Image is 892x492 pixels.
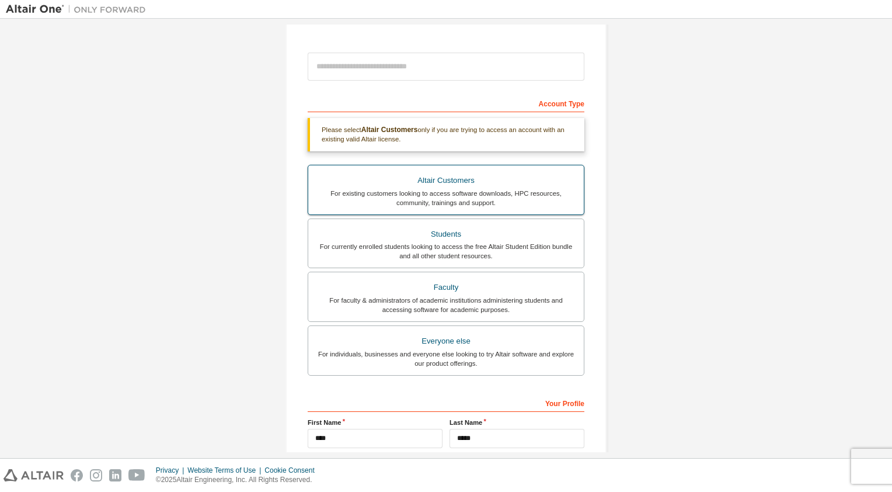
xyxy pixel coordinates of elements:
[315,172,577,189] div: Altair Customers
[90,469,102,481] img: instagram.svg
[315,333,577,349] div: Everyone else
[308,93,584,112] div: Account Type
[315,189,577,207] div: For existing customers looking to access software downloads, HPC resources, community, trainings ...
[156,475,322,485] p: © 2025 Altair Engineering, Inc. All Rights Reserved.
[156,466,187,475] div: Privacy
[315,242,577,261] div: For currently enrolled students looking to access the free Altair Student Edition bundle and all ...
[315,296,577,314] div: For faculty & administrators of academic institutions administering students and accessing softwa...
[308,418,442,427] label: First Name
[6,4,152,15] img: Altair One
[109,469,121,481] img: linkedin.svg
[4,469,64,481] img: altair_logo.svg
[308,393,584,412] div: Your Profile
[128,469,145,481] img: youtube.svg
[71,469,83,481] img: facebook.svg
[264,466,321,475] div: Cookie Consent
[315,279,577,296] div: Faculty
[361,126,418,134] b: Altair Customers
[315,226,577,242] div: Students
[187,466,264,475] div: Website Terms of Use
[308,118,584,151] div: Please select only if you are trying to access an account with an existing valid Altair license.
[450,418,584,427] label: Last Name
[315,349,577,368] div: For individuals, businesses and everyone else looking to try Altair software and explore our prod...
